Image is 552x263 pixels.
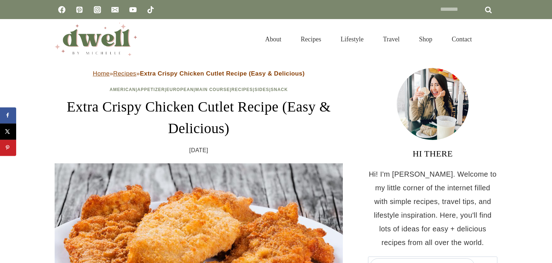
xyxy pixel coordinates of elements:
a: Instagram [90,3,105,17]
a: Recipes [291,27,331,52]
a: Email [108,3,122,17]
a: TikTok [143,3,158,17]
a: Home [93,70,110,77]
strong: Extra Crispy Chicken Cutlet Recipe (Easy & Delicious) [140,70,305,77]
a: YouTube [126,3,140,17]
span: » » [93,70,305,77]
a: Recipes [231,87,253,92]
p: Hi! I'm [PERSON_NAME]. Welcome to my little corner of the internet filled with simple recipes, tr... [368,167,497,249]
h1: Extra Crispy Chicken Cutlet Recipe (Easy & Delicious) [55,96,343,139]
a: About [256,27,291,52]
a: Snack [271,87,288,92]
a: Contact [442,27,482,52]
a: Sides [254,87,269,92]
a: American [110,87,136,92]
button: View Search Form [485,33,497,45]
a: Pinterest [72,3,87,17]
nav: Primary Navigation [256,27,482,52]
time: [DATE] [189,145,208,156]
a: Main Course [195,87,230,92]
h3: HI THERE [368,147,497,160]
span: | | | | | | [110,87,288,92]
a: Facebook [55,3,69,17]
img: DWELL by michelle [55,23,137,56]
a: Travel [373,27,409,52]
a: European [166,87,194,92]
a: Recipes [113,70,136,77]
a: Lifestyle [331,27,373,52]
a: Appetizer [137,87,165,92]
a: Shop [409,27,442,52]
